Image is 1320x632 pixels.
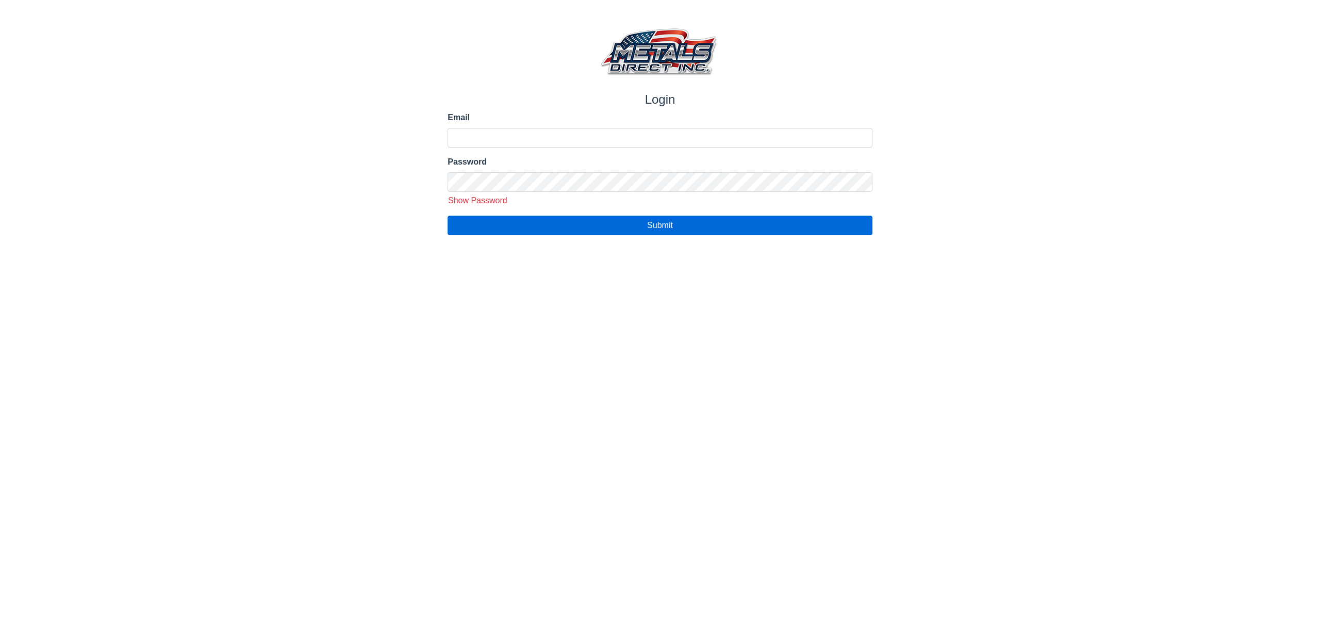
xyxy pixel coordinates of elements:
[647,221,673,230] span: Submit
[448,196,507,205] span: Show Password
[448,216,872,235] button: Submit
[448,92,872,107] h1: Login
[448,156,872,168] label: Password
[448,111,872,124] label: Email
[444,194,511,207] button: Show Password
